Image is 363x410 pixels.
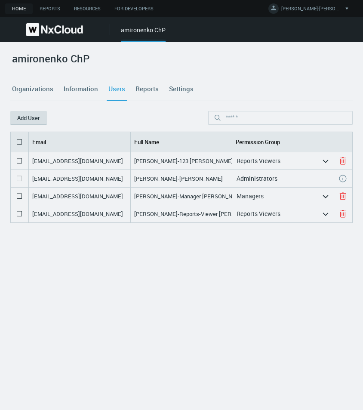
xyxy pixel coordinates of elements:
[134,210,262,218] nx-search-highlight: [PERSON_NAME]-Reports-Viewer [PERSON_NAME]
[121,25,166,42] div: amironenko ChP
[12,52,90,65] h2: amironenko ChP
[134,157,233,165] nx-search-highlight: [PERSON_NAME]-123 [PERSON_NAME]
[5,3,33,14] a: Home
[33,3,67,14] a: Reports
[134,192,246,200] nx-search-highlight: [PERSON_NAME]-Manager [PERSON_NAME]
[67,3,108,14] a: Resources
[237,192,264,200] nx-search-highlight: Managers
[32,175,123,182] nx-search-highlight: [EMAIL_ADDRESS][DOMAIN_NAME]
[32,192,123,200] nx-search-highlight: [EMAIL_ADDRESS][DOMAIN_NAME]
[134,175,223,182] nx-search-highlight: [PERSON_NAME]-[PERSON_NAME]
[237,210,280,218] nx-search-highlight: Reports Viewers
[32,210,123,218] nx-search-highlight: [EMAIL_ADDRESS][DOMAIN_NAME]
[62,77,100,101] a: Information
[26,23,83,36] img: Nx Cloud logo
[281,5,341,15] span: [PERSON_NAME]-[PERSON_NAME]
[107,77,127,101] a: Users
[32,157,123,165] nx-search-highlight: [EMAIL_ADDRESS][DOMAIN_NAME]
[167,77,195,101] a: Settings
[10,111,47,125] button: Add User
[237,174,330,182] div: Administrators
[108,3,160,14] a: For Developers
[237,157,280,165] nx-search-highlight: Reports Viewers
[134,77,160,101] a: Reports
[10,77,55,101] a: Organizations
